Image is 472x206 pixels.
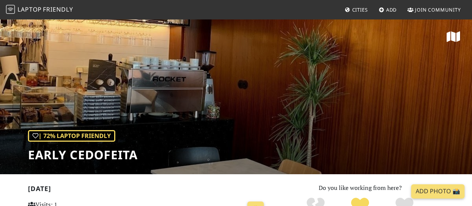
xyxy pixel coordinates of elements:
span: Join Community [415,6,461,13]
span: Friendly [43,5,73,13]
a: Cities [342,3,371,16]
a: LaptopFriendly LaptopFriendly [6,3,73,16]
a: Add [376,3,400,16]
span: Cities [352,6,368,13]
h2: [DATE] [28,185,267,196]
h1: Early Cedofeita [28,148,138,162]
a: Add Photo 📸 [411,184,465,199]
span: Add [386,6,397,13]
span: Laptop [18,5,42,13]
img: LaptopFriendly [6,5,15,14]
div: | 72% Laptop Friendly [28,130,115,142]
a: Join Community [404,3,464,16]
p: Do you like working from here? [276,183,444,193]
